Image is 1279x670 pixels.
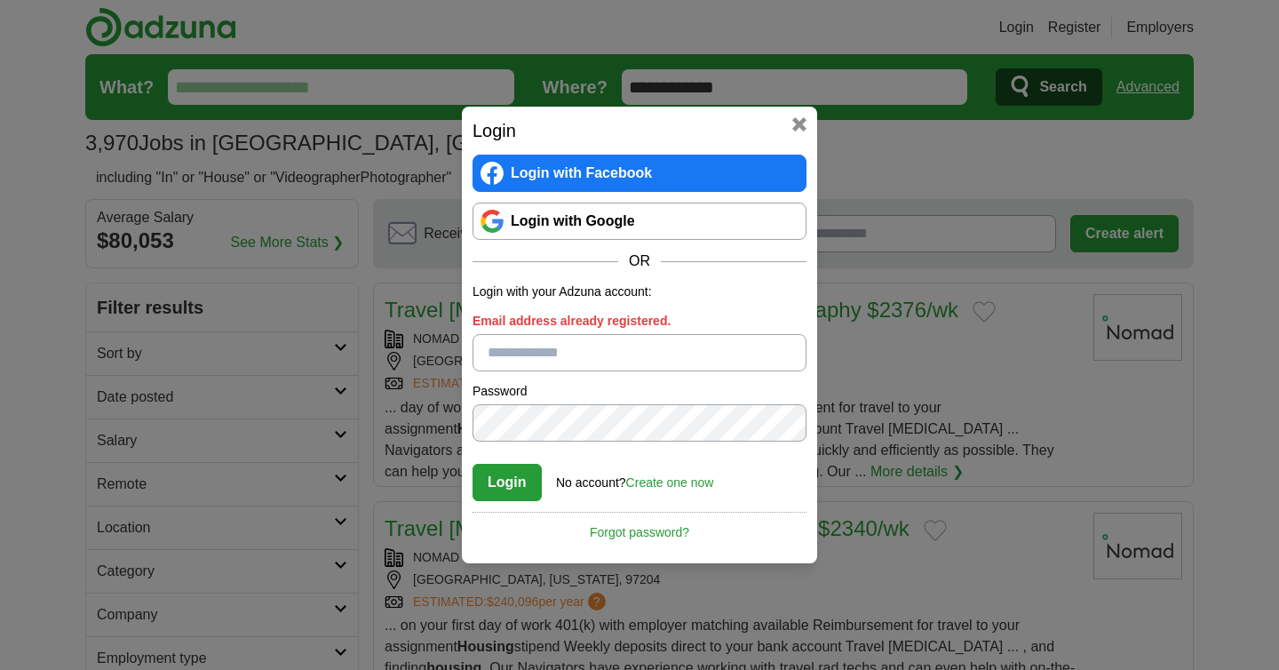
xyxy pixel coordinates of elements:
a: Create one now [626,475,714,490]
div: No account? [556,463,713,492]
p: Login with your Adzuna account: [473,283,806,301]
h2: Login [473,117,806,144]
a: Forgot password? [473,512,806,542]
a: Login with Google [473,203,806,240]
label: Email address already registered. [473,312,806,331]
label: Password [473,382,806,401]
a: Login with Facebook [473,155,806,192]
button: Login [473,464,542,501]
span: OR [618,251,661,272]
